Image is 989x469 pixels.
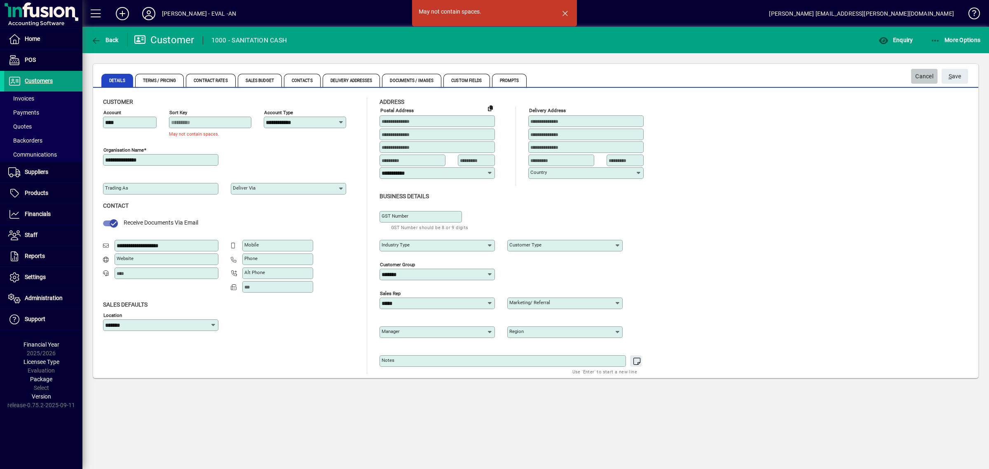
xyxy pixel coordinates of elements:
mat-label: Sort key [169,110,187,115]
button: Enquiry [877,33,915,47]
span: Delivery Addresses [323,74,380,87]
button: Copy to Delivery address [484,101,497,115]
span: Backorders [8,137,42,144]
a: Backorders [4,134,82,148]
a: Products [4,183,82,204]
mat-label: Marketing/ Referral [509,300,550,305]
span: Contact [103,202,129,209]
app-page-header-button: Back [82,33,128,47]
mat-label: Deliver via [233,185,255,191]
span: Contacts [284,74,321,87]
a: Settings [4,267,82,288]
span: Customers [25,77,53,84]
span: Version [32,393,51,400]
span: Reports [25,253,45,259]
span: Receive Documents Via Email [124,219,198,226]
a: Quotes [4,120,82,134]
mat-label: Website [117,256,134,261]
div: 1000 - SANITATION CASH [211,34,287,47]
span: Contract Rates [186,74,235,87]
button: Profile [136,6,162,21]
mat-label: Industry type [382,242,410,248]
span: Payments [8,109,39,116]
mat-label: GST Number [382,213,408,219]
button: Save [942,69,968,84]
span: More Options [930,37,981,43]
span: Home [25,35,40,42]
a: Home [4,29,82,49]
a: Communications [4,148,82,162]
a: Staff [4,225,82,246]
span: Back [91,37,119,43]
mat-label: Account [103,110,121,115]
a: Payments [4,106,82,120]
span: Suppliers [25,169,48,175]
span: Staff [25,232,37,238]
span: Details [101,74,133,87]
mat-label: Country [530,169,547,175]
button: More Options [928,33,983,47]
span: Sales Budget [238,74,282,87]
span: Business details [380,193,429,199]
span: POS [25,56,36,63]
mat-label: Customer group [380,261,415,267]
span: Licensee Type [23,359,59,365]
span: Address [380,98,404,105]
div: [PERSON_NAME] [EMAIL_ADDRESS][PERSON_NAME][DOMAIN_NAME] [769,7,954,20]
mat-label: Trading as [105,185,128,191]
span: Products [25,190,48,196]
mat-label: Location [103,312,122,318]
mat-label: Sales rep [380,290,401,296]
span: Support [25,316,45,322]
span: ave [949,70,961,83]
div: [PERSON_NAME] - EVAL -AN [162,7,236,20]
a: Reports [4,246,82,267]
mat-hint: Use 'Enter' to start a new line [572,367,637,376]
mat-label: Customer type [509,242,541,248]
span: Invoices [8,95,34,102]
span: Documents / Images [382,74,441,87]
span: Enquiry [879,37,913,43]
mat-label: Manager [382,328,400,334]
mat-hint: GST Number should be 8 or 9 digits [391,223,469,232]
a: Financials [4,204,82,225]
mat-label: Region [509,328,524,334]
div: Customer [134,33,195,47]
span: Package [30,376,52,382]
a: Administration [4,288,82,309]
mat-label: Notes [382,357,394,363]
span: Customer [103,98,133,105]
mat-label: Mobile [244,242,259,248]
button: Back [89,33,121,47]
a: Invoices [4,91,82,106]
a: Suppliers [4,162,82,183]
mat-label: Alt Phone [244,270,265,275]
mat-label: Phone [244,256,258,261]
span: Quotes [8,123,32,130]
mat-label: Organisation name [103,147,144,153]
span: Prompts [492,74,527,87]
a: POS [4,50,82,70]
button: Add [109,6,136,21]
span: Sales defaults [103,301,148,308]
a: Knowledge Base [962,2,979,28]
span: Cancel [915,70,933,83]
span: Financials [25,211,51,217]
span: Communications [8,151,57,158]
mat-label: Account Type [264,110,293,115]
span: Custom Fields [443,74,490,87]
span: Terms / Pricing [135,74,184,87]
span: Administration [25,295,63,301]
span: Settings [25,274,46,280]
a: Support [4,309,82,330]
span: Financial Year [23,341,59,348]
button: Cancel [911,69,937,84]
span: S [949,73,952,80]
